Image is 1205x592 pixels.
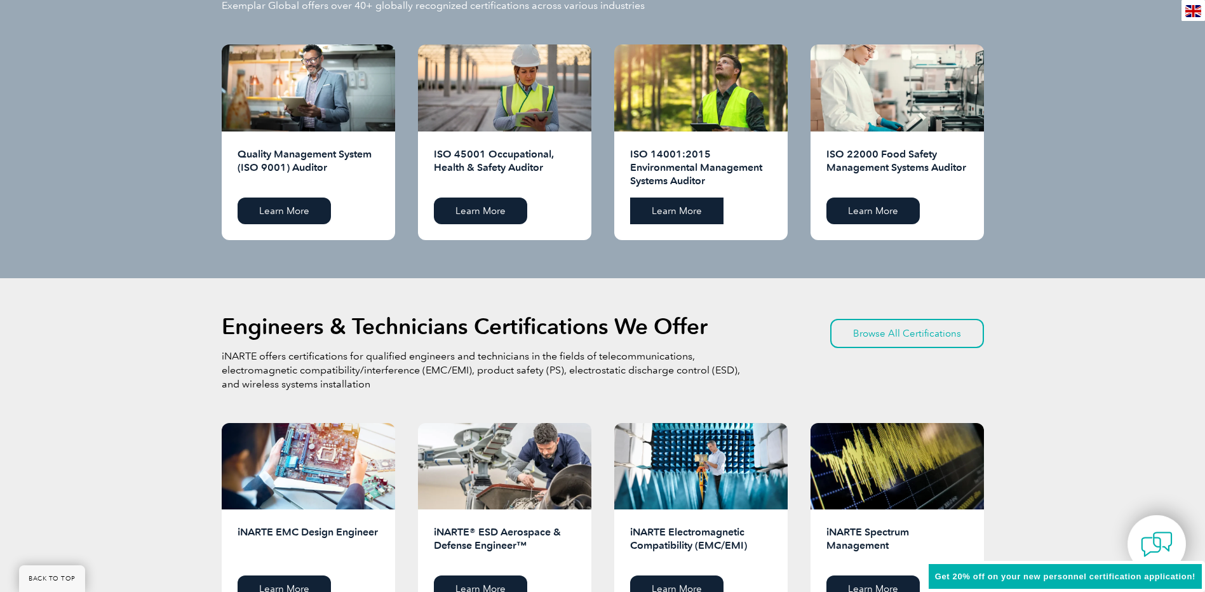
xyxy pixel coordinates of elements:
[826,147,968,188] h2: ISO 22000 Food Safety Management Systems Auditor
[630,525,772,566] h2: iNARTE Electromagnetic Compatibility (EMC/EMI)
[222,316,708,337] h2: Engineers & Technicians Certifications We Offer
[238,525,379,566] h2: iNARTE EMC Design Engineer
[1141,528,1173,560] img: contact-chat.png
[826,198,920,224] a: Learn More
[830,319,984,348] a: Browse All Certifications
[434,147,576,188] h2: ISO 45001 Occupational, Health & Safety Auditor
[434,525,576,566] h2: iNARTE® ESD Aerospace & Defense Engineer™
[826,525,968,566] h2: iNARTE Spectrum Management
[630,147,772,188] h2: ISO 14001:2015 Environmental Management Systems Auditor
[434,198,527,224] a: Learn More
[222,349,743,391] p: iNARTE offers certifications for qualified engineers and technicians in the fields of telecommuni...
[19,565,85,592] a: BACK TO TOP
[238,147,379,188] h2: Quality Management System (ISO 9001) Auditor
[1185,5,1201,17] img: en
[238,198,331,224] a: Learn More
[935,572,1195,581] span: Get 20% off on your new personnel certification application!
[630,198,724,224] a: Learn More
